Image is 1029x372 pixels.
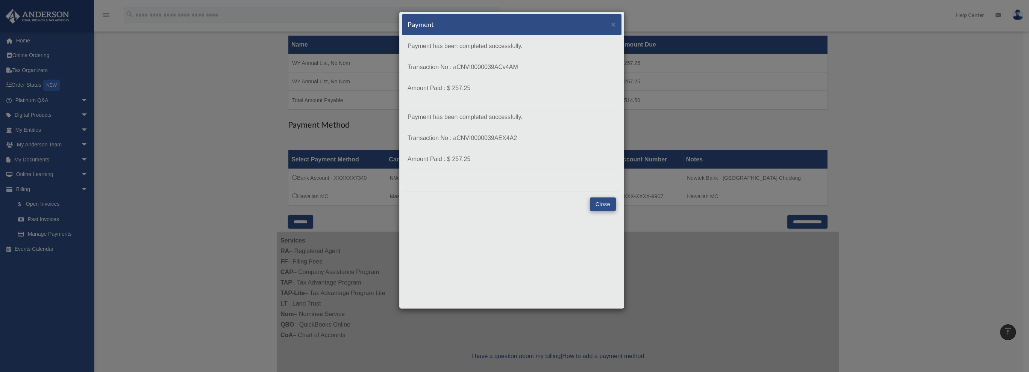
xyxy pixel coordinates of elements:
[408,83,616,93] p: Amount Paid : $ 257.25
[408,41,616,51] p: Payment has been completed successfully.
[408,20,434,29] h5: Payment
[408,154,616,164] p: Amount Paid : $ 257.25
[611,20,616,28] button: Close
[590,197,616,211] button: Close
[408,133,616,143] p: Transaction No : aCNVI0000039AEX4A2
[611,20,616,29] span: ×
[408,112,616,122] p: Payment has been completed successfully.
[408,62,616,72] p: Transaction No : aCNVI0000039ACv4AM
